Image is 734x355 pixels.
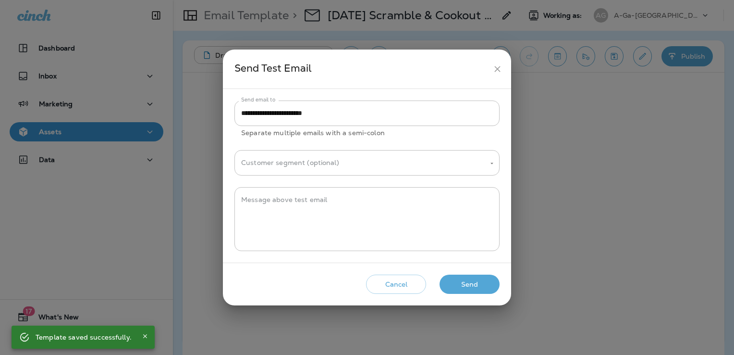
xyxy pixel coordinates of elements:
p: Separate multiple emails with a semi-colon [241,127,493,139]
label: Send email to [241,96,275,103]
div: Send Test Email [234,60,489,78]
div: Template saved successfully. [36,329,132,346]
button: Close [139,330,151,342]
button: Cancel [366,275,426,294]
button: Send [440,275,500,294]
button: close [489,60,506,78]
button: Open [488,159,496,168]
